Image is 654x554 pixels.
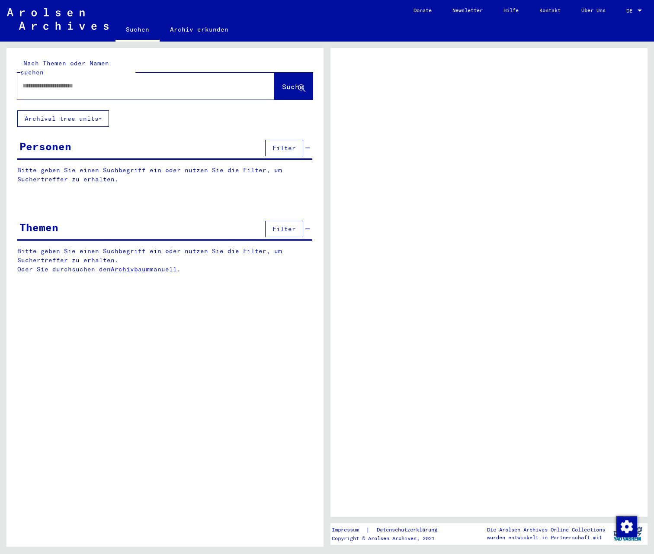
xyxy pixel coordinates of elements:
[275,73,313,100] button: Suche
[111,265,150,273] a: Archivbaum
[160,19,239,40] a: Archiv erkunden
[487,534,605,541] p: wurden entwickelt in Partnerschaft mit
[332,525,366,535] a: Impressum
[487,526,605,534] p: Die Arolsen Archives Online-Collections
[19,219,58,235] div: Themen
[282,82,304,91] span: Suche
[17,166,312,184] p: Bitte geben Sie einen Suchbegriff ein oder nutzen Sie die Filter, um Suchertreffer zu erhalten.
[612,523,644,544] img: yv_logo.png
[370,525,448,535] a: Datenschutzerklärung
[272,144,296,152] span: Filter
[332,535,448,542] p: Copyright © Arolsen Archives, 2021
[17,110,109,127] button: Archival tree units
[332,525,448,535] div: |
[20,59,109,76] mat-label: Nach Themen oder Namen suchen
[265,140,303,156] button: Filter
[265,221,303,237] button: Filter
[616,516,637,537] img: Zustimmung ändern
[626,8,636,14] span: DE
[115,19,160,42] a: Suchen
[7,8,109,30] img: Arolsen_neg.svg
[272,225,296,233] span: Filter
[17,247,313,274] p: Bitte geben Sie einen Suchbegriff ein oder nutzen Sie die Filter, um Suchertreffer zu erhalten. O...
[19,138,71,154] div: Personen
